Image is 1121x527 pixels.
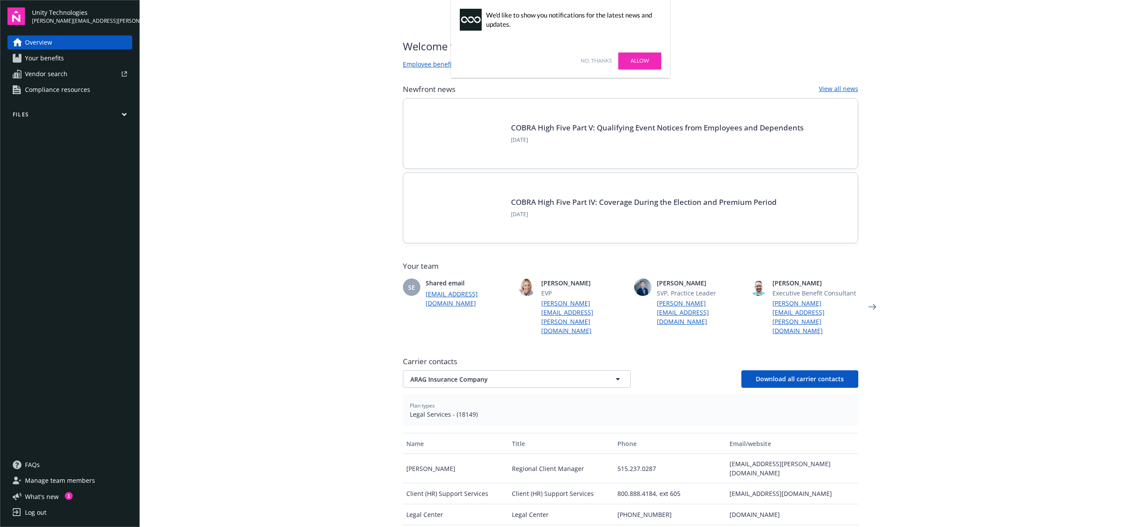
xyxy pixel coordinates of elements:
[512,439,610,448] div: Title
[581,57,612,65] a: No, thanks
[410,410,851,419] span: Legal Services - (18149)
[403,261,858,271] span: Your team
[25,35,52,49] span: Overview
[403,356,858,367] span: Carrier contacts
[614,483,726,504] div: 800.888.4184, ext 605
[7,67,132,81] a: Vendor search
[541,278,627,288] span: [PERSON_NAME]
[426,289,511,308] a: [EMAIL_ADDRESS][DOMAIN_NAME]
[7,83,132,97] a: Compliance resources
[819,84,858,95] a: View all news
[403,39,597,54] span: Welcome to Navigator , [PERSON_NAME]
[614,454,726,483] div: 515.237.0287
[403,454,508,483] div: [PERSON_NAME]
[403,60,476,70] a: Employee benefits portal
[403,504,508,525] div: Legal Center
[541,288,627,298] span: EVP
[750,278,767,296] img: photo
[511,197,777,207] a: COBRA High Five Part IV: Coverage During the Election and Premium Period
[730,439,854,448] div: Email/website
[508,504,614,525] div: Legal Center
[25,474,95,488] span: Manage team members
[65,492,73,500] div: 1
[772,288,858,298] span: Executive Benefit Consultant
[511,123,804,133] a: COBRA High Five Part V: Qualifying Event Notices from Employees and Dependents
[634,278,652,296] img: photo
[541,299,627,335] a: [PERSON_NAME][EMAIL_ADDRESS][PERSON_NAME][DOMAIN_NAME]
[865,300,879,314] a: Next
[756,375,844,383] span: Download all carrier contacts
[25,506,46,520] div: Log out
[618,53,661,69] a: Allow
[726,454,858,483] div: [EMAIL_ADDRESS][PERSON_NAME][DOMAIN_NAME]
[32,7,132,25] button: Unity Technologies[PERSON_NAME][EMAIL_ADDRESS][PERSON_NAME][DOMAIN_NAME]
[657,288,743,298] span: SVP, Practice Leader
[508,454,614,483] div: Regional Client Manager
[617,439,723,448] div: Phone
[518,278,536,296] img: photo
[726,504,858,525] div: [DOMAIN_NAME]
[7,492,73,501] button: What's new1
[657,299,743,326] a: [PERSON_NAME][EMAIL_ADDRESS][DOMAIN_NAME]
[741,370,858,388] button: Download all carrier contacts
[486,11,657,29] div: We'd like to show you notifications for the latest news and updates.
[406,439,505,448] div: Name
[7,474,132,488] a: Manage team members
[25,458,40,472] span: FAQs
[726,483,858,504] div: [EMAIL_ADDRESS][DOMAIN_NAME]
[32,8,132,17] span: Unity Technologies
[403,483,508,504] div: Client (HR) Support Services
[417,187,501,229] img: BLOG-Card Image - Compliance - COBRA High Five Pt 4 - 09-04-25.jpg
[417,112,501,155] img: BLOG-Card Image - Compliance - COBRA High Five Pt 5 - 09-11-25.jpg
[772,278,858,288] span: [PERSON_NAME]
[25,67,67,81] span: Vendor search
[508,433,614,454] button: Title
[408,283,415,292] span: SE
[403,433,508,454] button: Name
[25,492,59,501] span: What ' s new
[7,7,25,25] img: navigator-logo.svg
[403,370,631,388] button: ARAG Insurance Company
[614,433,726,454] button: Phone
[7,51,132,65] a: Your benefits
[511,211,777,218] span: [DATE]
[410,375,592,384] span: ARAG Insurance Company
[726,433,858,454] button: Email/website
[32,17,132,25] span: [PERSON_NAME][EMAIL_ADDRESS][PERSON_NAME][DOMAIN_NAME]
[7,458,132,472] a: FAQs
[511,136,804,144] span: [DATE]
[614,504,726,525] div: [PHONE_NUMBER]
[403,84,455,95] span: Newfront news
[426,278,511,288] span: Shared email
[25,51,64,65] span: Your benefits
[772,299,858,335] a: [PERSON_NAME][EMAIL_ADDRESS][PERSON_NAME][DOMAIN_NAME]
[508,483,614,504] div: Client (HR) Support Services
[657,278,743,288] span: [PERSON_NAME]
[25,83,90,97] span: Compliance resources
[410,402,851,410] span: Plan types
[7,111,132,122] button: Files
[7,35,132,49] a: Overview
